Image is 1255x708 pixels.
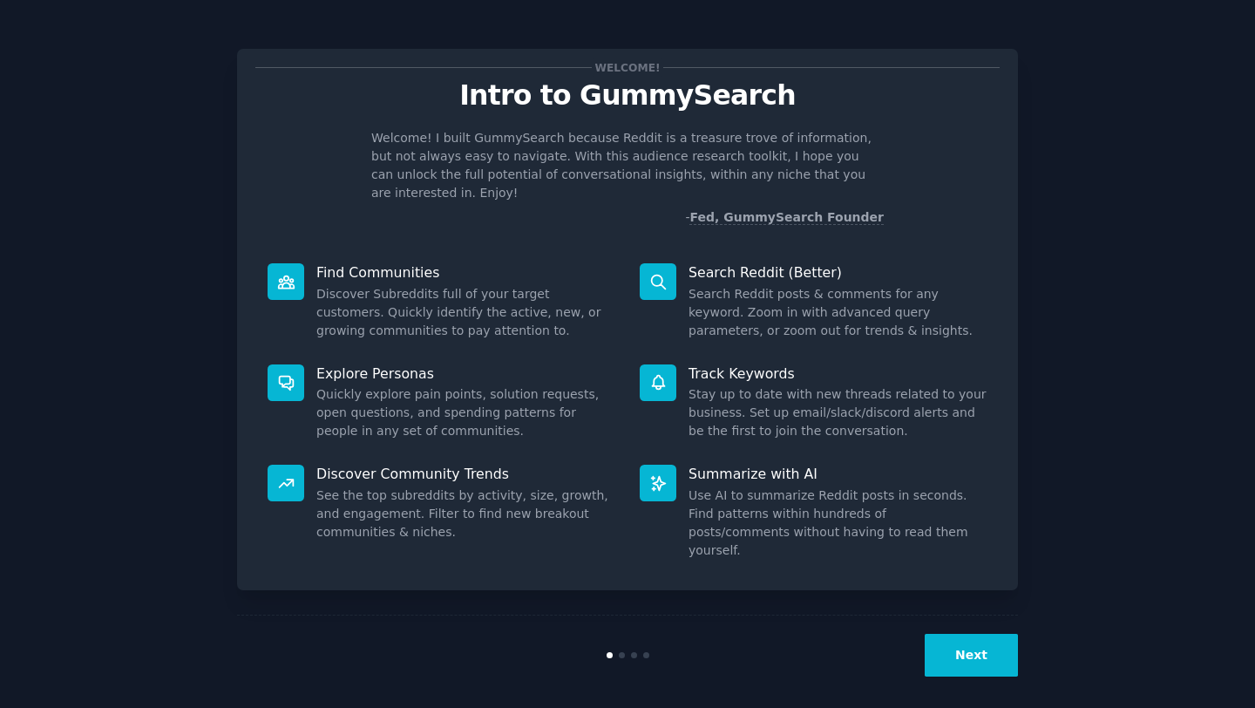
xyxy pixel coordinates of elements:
[592,58,663,77] span: Welcome!
[316,364,615,383] p: Explore Personas
[689,285,987,340] dd: Search Reddit posts & comments for any keyword. Zoom in with advanced query parameters, or zoom o...
[689,465,987,483] p: Summarize with AI
[316,465,615,483] p: Discover Community Trends
[371,129,884,202] p: Welcome! I built GummySearch because Reddit is a treasure trove of information, but not always ea...
[925,634,1018,677] button: Next
[689,487,987,560] dd: Use AI to summarize Reddit posts in seconds. Find patterns within hundreds of posts/comments with...
[316,263,615,282] p: Find Communities
[689,385,987,440] dd: Stay up to date with new threads related to your business. Set up email/slack/discord alerts and ...
[689,263,987,282] p: Search Reddit (Better)
[316,487,615,541] dd: See the top subreddits by activity, size, growth, and engagement. Filter to find new breakout com...
[689,210,884,225] a: Fed, GummySearch Founder
[316,385,615,440] dd: Quickly explore pain points, solution requests, open questions, and spending patterns for people ...
[689,364,987,383] p: Track Keywords
[316,285,615,340] dd: Discover Subreddits full of your target customers. Quickly identify the active, new, or growing c...
[255,80,1000,111] p: Intro to GummySearch
[685,208,884,227] div: -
